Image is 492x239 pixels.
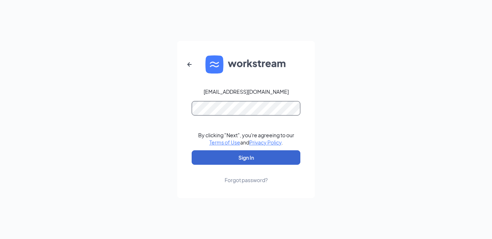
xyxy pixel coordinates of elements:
[249,139,282,146] a: Privacy Policy
[192,150,300,165] button: Sign In
[181,56,198,73] button: ArrowLeftNew
[185,60,194,69] svg: ArrowLeftNew
[204,88,289,95] div: [EMAIL_ADDRESS][DOMAIN_NAME]
[225,176,268,184] div: Forgot password?
[225,165,268,184] a: Forgot password?
[205,55,287,74] img: WS logo and Workstream text
[209,139,240,146] a: Terms of Use
[198,131,294,146] div: By clicking "Next", you're agreeing to our and .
